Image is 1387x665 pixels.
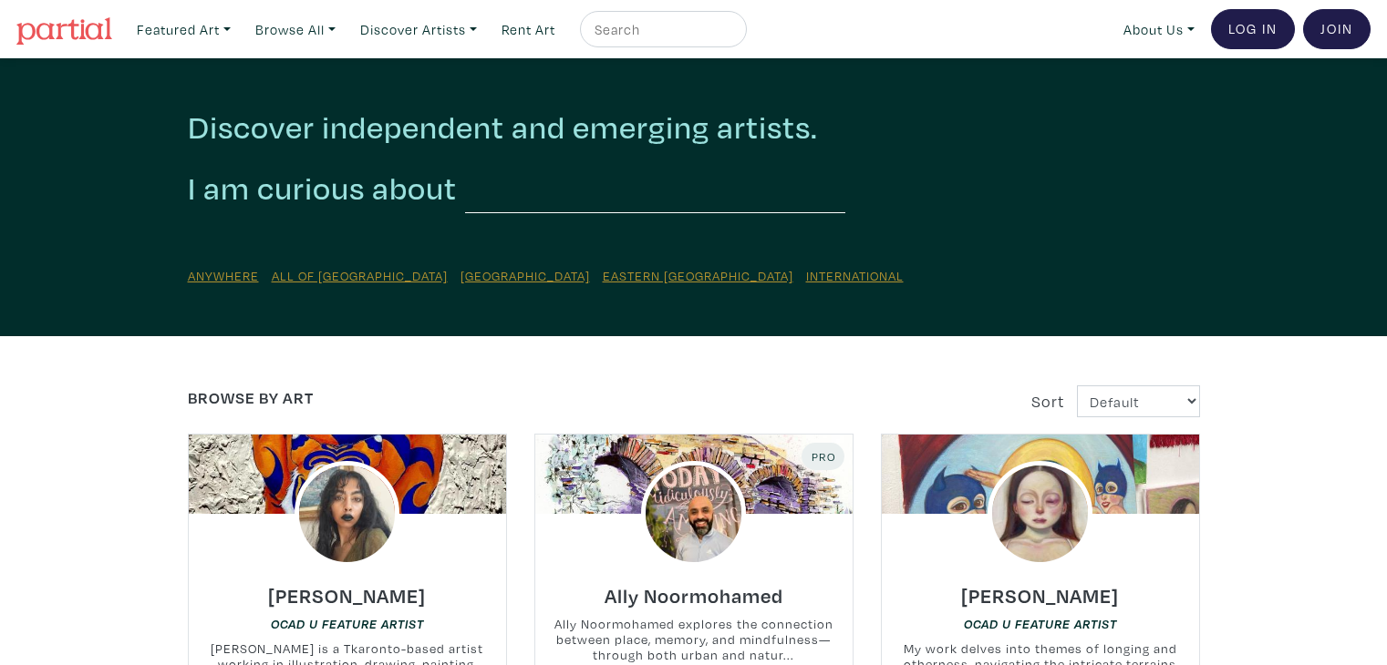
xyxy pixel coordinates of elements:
a: [PERSON_NAME] [961,578,1119,599]
a: [GEOGRAPHIC_DATA] [461,267,590,284]
a: Join [1303,9,1371,49]
em: OCAD U Feature Artist [964,617,1117,631]
h2: Discover independent and emerging artists. [188,107,1200,147]
span: Sort [1031,391,1064,412]
img: phpThumb.php [295,461,400,567]
img: phpThumb.php [641,461,747,567]
a: Browse by Art [188,387,314,408]
a: [PERSON_NAME] [268,578,426,599]
img: phpThumb.php [988,461,1093,567]
a: About Us [1115,11,1203,48]
a: All of [GEOGRAPHIC_DATA] [272,267,448,284]
h6: [PERSON_NAME] [268,583,426,608]
a: OCAD U Feature Artist [271,615,424,632]
h6: Ally Noormohamed [605,583,783,608]
h2: I am curious about [188,169,457,209]
a: Browse All [247,11,344,48]
a: Log In [1211,9,1295,49]
a: Anywhere [188,267,259,284]
span: Pro [810,449,836,464]
a: OCAD U Feature Artist [964,615,1117,632]
input: Search [593,18,730,41]
small: Ally Noormohamed explores the connection between place, memory, and mindfulness—through both urba... [535,616,853,664]
a: International [806,267,904,284]
h6: [PERSON_NAME] [961,583,1119,608]
a: Discover Artists [352,11,485,48]
a: Rent Art [493,11,564,48]
em: OCAD U Feature Artist [271,617,424,631]
a: Featured Art [129,11,239,48]
a: Eastern [GEOGRAPHIC_DATA] [603,267,793,284]
a: Ally Noormohamed [605,578,783,599]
